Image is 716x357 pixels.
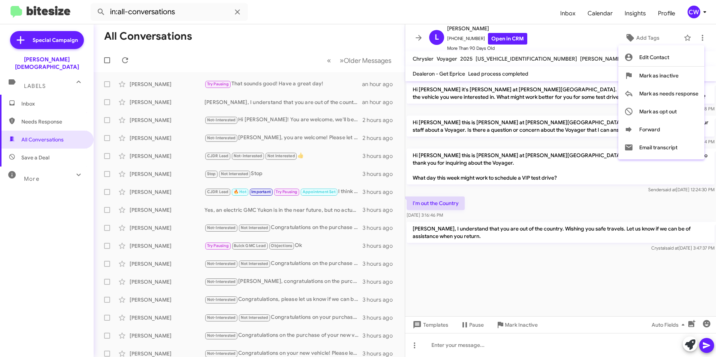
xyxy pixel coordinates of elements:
span: Mark as inactive [639,67,679,85]
button: Forward [618,120,704,138]
button: Email transcript [618,138,704,156]
span: Mark as opt out [639,103,677,120]
span: Edit Contact [639,48,669,66]
span: Mark as needs response [639,85,698,103]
